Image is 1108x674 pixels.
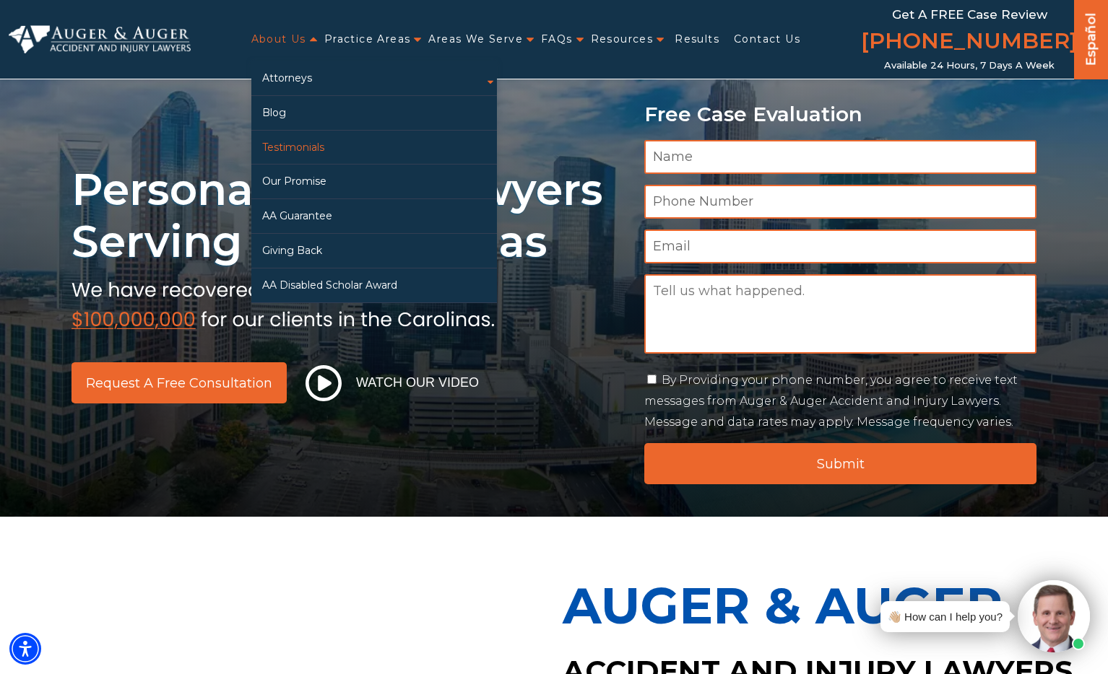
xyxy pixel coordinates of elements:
[251,25,306,54] a: About Us
[644,373,1018,429] label: By Providing your phone number, you agree to receive text messages from Auger & Auger Accident an...
[251,234,497,268] a: Giving Back
[541,25,573,54] a: FAQs
[892,7,1047,22] span: Get a FREE Case Review
[9,25,191,53] img: Auger & Auger Accident and Injury Lawyers Logo
[644,140,1036,174] input: Name
[675,25,719,54] a: Results
[591,25,654,54] a: Resources
[644,443,1036,484] input: Submit
[644,103,1036,126] p: Free Case Evaluation
[884,60,1055,71] span: Available 24 Hours, 7 Days a Week
[428,25,523,54] a: Areas We Serve
[251,199,497,233] a: AA Guarantee
[563,560,1099,651] p: Auger & Auger
[644,185,1036,219] input: Phone Number
[324,25,411,54] a: Practice Areas
[644,229,1036,263] input: Email
[301,364,483,402] button: Watch Our Video
[251,268,497,302] a: AA Disabled Scholar Award
[251,131,497,165] a: Testimonials
[72,362,287,403] a: Request a Free Consultation
[888,607,1003,626] div: 👋🏼 How can I help you?
[1018,580,1090,652] img: Intaker widget Avatar
[251,61,497,95] a: Attorneys
[251,96,497,130] a: Blog
[9,633,41,665] div: Accessibility Menu
[734,25,800,54] a: Contact Us
[251,165,497,198] a: Our Promise
[861,25,1078,60] a: [PHONE_NUMBER]
[72,275,495,330] img: sub text
[72,164,627,268] h1: Personal Injury Lawyers Serving the Carolinas
[86,377,272,390] span: Request a Free Consultation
